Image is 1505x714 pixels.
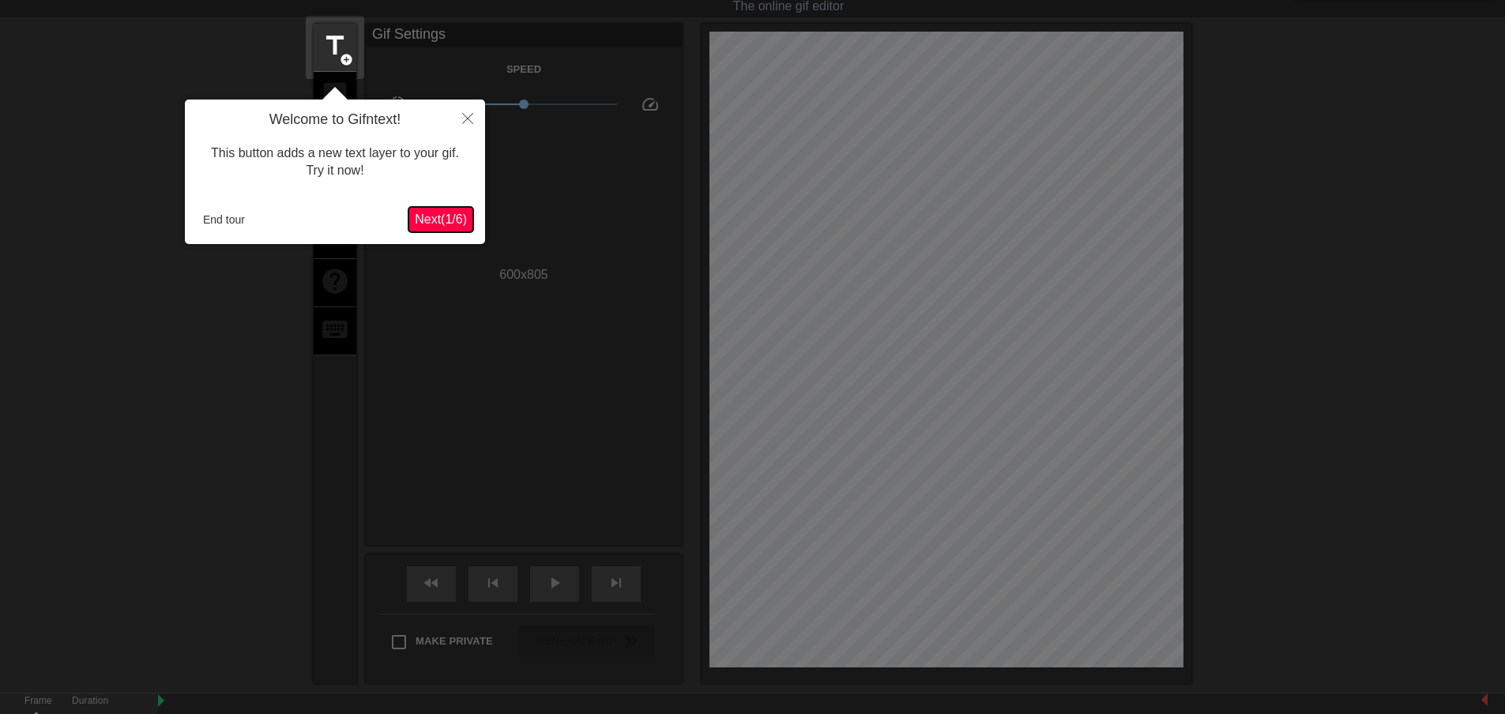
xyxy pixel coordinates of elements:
[197,129,473,196] div: This button adds a new text layer to your gif. Try it now!
[415,212,467,226] span: Next ( 1 / 6 )
[408,207,473,232] button: Next
[197,111,473,129] h4: Welcome to Gifntext!
[197,208,251,231] button: End tour
[450,100,485,136] button: Close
